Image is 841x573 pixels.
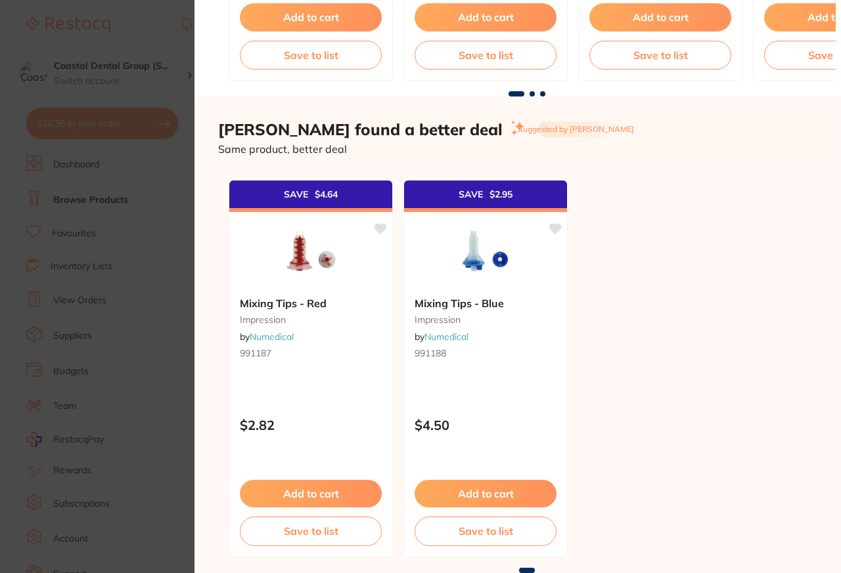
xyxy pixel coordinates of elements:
h2: [PERSON_NAME] found a better deal [218,120,503,139]
button: Add to cart [589,3,731,31]
button: Add to cart [240,3,382,31]
button: Save to list [240,41,382,70]
span: Same product, better deal [218,142,347,156]
span: $ 4.64 [315,189,338,200]
span: $ 2.95 [489,189,512,200]
p: $2.82 [240,417,382,433]
b: Mixing Tips - Blue [415,297,557,309]
p: $4.50 [415,417,557,433]
button: Save to list [415,41,557,70]
button: Save to list [589,41,731,70]
a: Numedical [250,331,294,343]
span: by [240,331,294,343]
span: Suggested by [PERSON_NAME] [518,125,634,134]
small: impression [415,314,557,325]
button: Add to cart [415,3,557,31]
button: Save to list [240,517,382,545]
small: 991188 [415,348,557,358]
img: Mixing Tips - Red [268,221,353,287]
button: Add to cart [415,480,557,507]
button: Save to list [415,517,557,545]
button: Add to cart [240,480,382,507]
span: by [415,331,468,343]
img: Mixing Tips - Blue [443,221,528,287]
span: SAVE [284,189,308,200]
small: impression [240,314,382,325]
b: Mixing Tips - Red [240,297,382,309]
a: Numedical [424,331,468,343]
span: SAVE [459,189,483,200]
small: 991187 [240,348,382,358]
